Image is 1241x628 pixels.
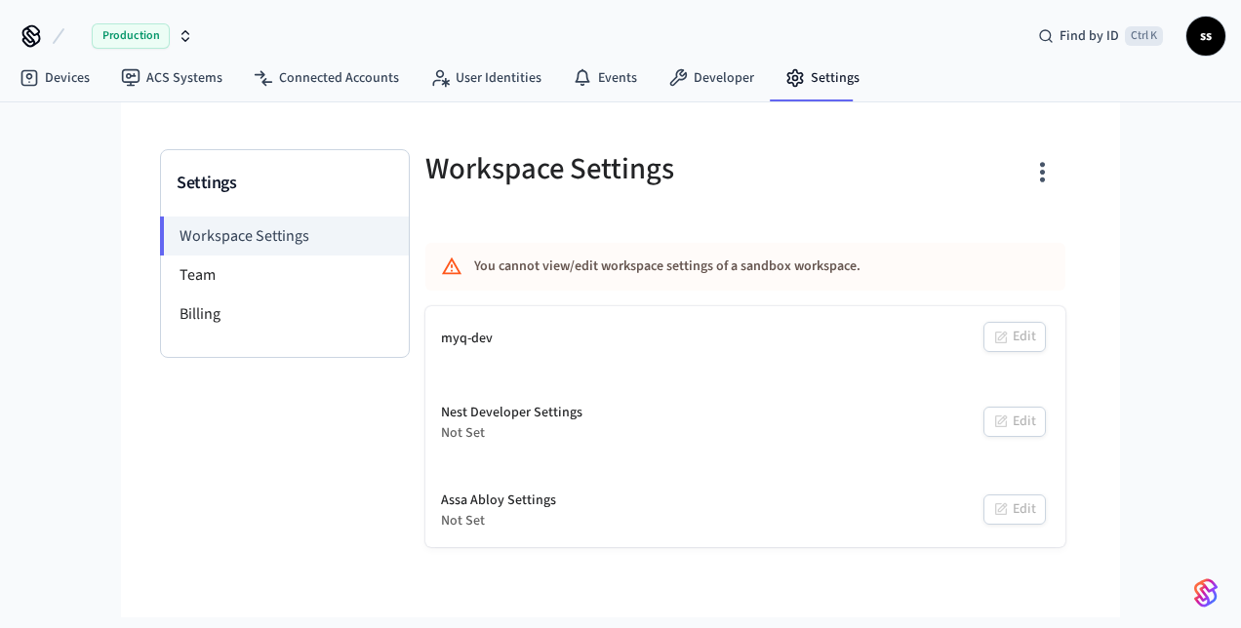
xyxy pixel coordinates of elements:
a: Connected Accounts [238,60,415,96]
div: myq-dev [441,329,493,349]
li: Billing [161,294,409,334]
a: Developer [653,60,770,96]
button: ss [1186,17,1225,56]
span: Ctrl K [1125,26,1163,46]
div: Not Set [441,423,582,444]
li: Workspace Settings [160,216,409,255]
div: Assa Abloy Settings [441,491,556,511]
span: Production [92,23,170,49]
a: User Identities [415,60,557,96]
a: Events [557,60,653,96]
div: You cannot view/edit workspace settings of a sandbox workspace. [474,249,961,285]
a: Settings [770,60,875,96]
div: Find by IDCtrl K [1022,19,1179,54]
a: Devices [4,60,105,96]
span: Find by ID [1060,26,1119,46]
h3: Settings [177,170,393,197]
img: SeamLogoGradient.69752ec5.svg [1194,577,1218,608]
h5: Workspace Settings [425,149,734,189]
div: Nest Developer Settings [441,403,582,423]
div: Not Set [441,511,556,531]
a: ACS Systems [105,60,238,96]
li: Team [161,255,409,294]
span: ss [1188,19,1223,54]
